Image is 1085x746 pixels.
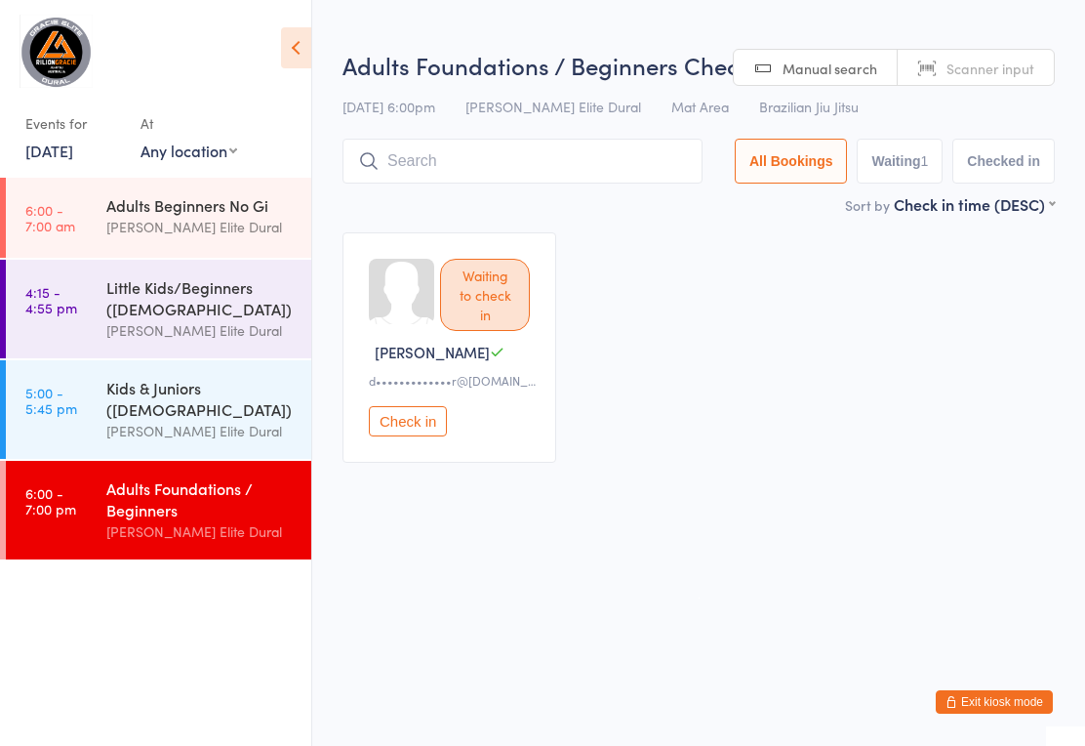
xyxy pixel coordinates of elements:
[465,97,641,116] span: [PERSON_NAME] Elite Dural
[845,195,890,215] label: Sort by
[342,49,1055,81] h2: Adults Foundations / Beginners Check-in
[952,139,1055,184] button: Checked in
[946,59,1034,78] span: Scanner input
[894,193,1055,215] div: Check in time (DESC)
[106,520,295,543] div: [PERSON_NAME] Elite Dural
[759,97,859,116] span: Brazilian Jiu Jitsu
[25,485,76,517] time: 6:00 - 7:00 pm
[25,385,77,416] time: 5:00 - 5:45 pm
[342,139,703,184] input: Search
[106,276,295,319] div: Little Kids/Beginners ([DEMOGRAPHIC_DATA])
[921,153,929,169] div: 1
[106,420,295,442] div: [PERSON_NAME] Elite Dural
[936,690,1053,714] button: Exit kiosk mode
[6,360,311,459] a: 5:00 -5:45 pmKids & Juniors ([DEMOGRAPHIC_DATA])[PERSON_NAME] Elite Dural
[375,342,490,362] span: [PERSON_NAME]
[6,178,311,258] a: 6:00 -7:00 amAdults Beginners No Gi[PERSON_NAME] Elite Dural
[735,139,848,184] button: All Bookings
[342,97,435,116] span: [DATE] 6:00pm
[369,372,536,389] div: d•••••••••••••r@[DOMAIN_NAME]
[106,477,295,520] div: Adults Foundations / Beginners
[25,202,75,233] time: 6:00 - 7:00 am
[369,406,447,436] button: Check in
[6,260,311,358] a: 4:15 -4:55 pmLittle Kids/Beginners ([DEMOGRAPHIC_DATA])[PERSON_NAME] Elite Dural
[440,259,530,331] div: Waiting to check in
[25,284,77,315] time: 4:15 - 4:55 pm
[20,15,93,88] img: Gracie Elite Jiu Jitsu Dural
[25,140,73,161] a: [DATE]
[671,97,729,116] span: Mat Area
[106,377,295,420] div: Kids & Juniors ([DEMOGRAPHIC_DATA])
[6,461,311,559] a: 6:00 -7:00 pmAdults Foundations / Beginners[PERSON_NAME] Elite Dural
[141,107,237,140] div: At
[783,59,877,78] span: Manual search
[106,216,295,238] div: [PERSON_NAME] Elite Dural
[857,139,943,184] button: Waiting1
[141,140,237,161] div: Any location
[106,319,295,342] div: [PERSON_NAME] Elite Dural
[25,107,121,140] div: Events for
[106,194,295,216] div: Adults Beginners No Gi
